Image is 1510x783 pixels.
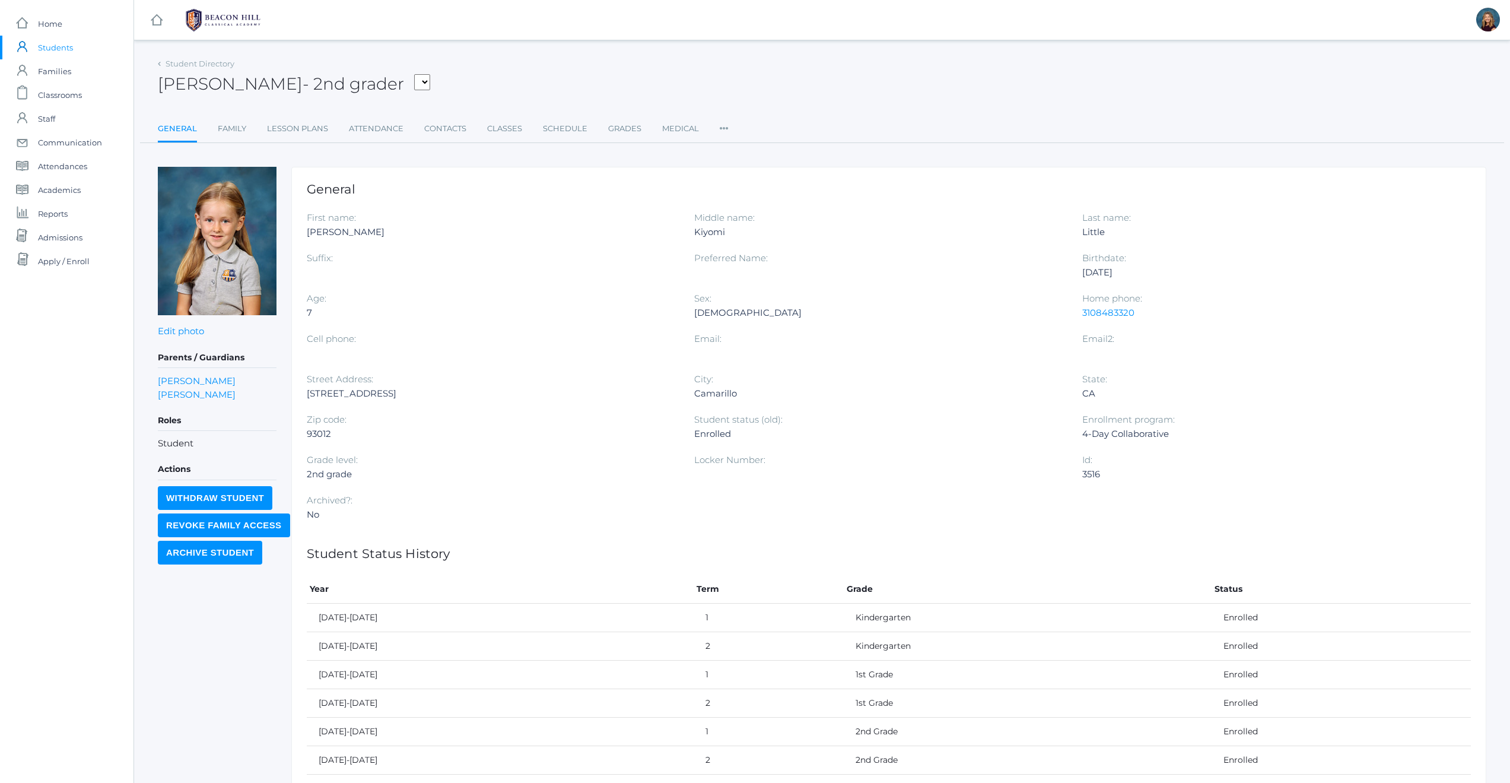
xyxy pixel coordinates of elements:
div: [DATE] [1082,265,1452,280]
td: [DATE]-[DATE] [307,718,694,746]
span: Families [38,59,71,83]
span: Admissions [38,226,82,249]
input: Revoke Family Access [158,513,290,537]
div: Kiyomi [694,225,1064,239]
td: 1st Grade [844,689,1212,718]
span: Reports [38,202,68,226]
td: 2 [694,746,843,775]
td: 2 [694,632,843,661]
div: Camarillo [694,386,1064,401]
div: Little [1082,225,1452,239]
td: Enrolled [1212,718,1471,746]
td: 1 [694,661,843,689]
span: Staff [38,107,55,131]
th: Year [307,575,694,604]
h5: Parents / Guardians [158,348,276,368]
div: 7 [307,306,676,320]
th: Status [1212,575,1471,604]
th: Term [694,575,843,604]
td: Kindergarten [844,604,1212,632]
span: Apply / Enroll [38,249,90,273]
a: [PERSON_NAME] [158,374,236,388]
h1: General [307,182,1471,196]
td: 2nd Grade [844,718,1212,746]
td: Enrolled [1212,689,1471,718]
input: Archive Student [158,541,262,565]
label: Zip code: [307,414,346,425]
div: 93012 [307,427,676,441]
td: Enrolled [1212,746,1471,775]
td: Kindergarten [844,632,1212,661]
a: Family [218,117,246,141]
td: [DATE]-[DATE] [307,746,694,775]
a: Medical [662,117,699,141]
a: Schedule [543,117,587,141]
label: Birthdate: [1082,252,1126,264]
h5: Actions [158,459,276,480]
span: Attendances [38,154,87,178]
label: Cell phone: [307,333,356,344]
a: Attendance [349,117,403,141]
a: 3108483320 [1082,307,1134,318]
label: Home phone: [1082,293,1142,304]
div: 4-Day Collaborative [1082,427,1452,441]
div: [DEMOGRAPHIC_DATA] [694,306,1064,320]
div: 2nd grade [307,467,676,481]
h5: Roles [158,411,276,431]
td: 1 [694,718,843,746]
label: Middle name: [694,212,755,223]
label: Enrollment program: [1082,414,1175,425]
a: [PERSON_NAME] [158,388,236,401]
div: 3516 [1082,467,1452,481]
div: CA [1082,386,1452,401]
input: Withdraw Student [158,486,272,510]
label: Email: [694,333,721,344]
a: Lesson Plans [267,117,328,141]
label: Street Address: [307,373,373,385]
label: Sex: [694,293,711,304]
label: City: [694,373,713,385]
td: [DATE]-[DATE] [307,632,694,661]
a: Student Directory [166,59,234,68]
label: Id: [1082,454,1092,465]
td: 1st Grade [844,661,1212,689]
td: 2 [694,689,843,718]
span: Home [38,12,62,36]
label: Grade level: [307,454,358,465]
th: Grade [844,575,1212,604]
a: Classes [487,117,522,141]
div: [STREET_ADDRESS] [307,386,676,401]
label: Age: [307,293,326,304]
img: Monique Little [158,167,276,315]
label: Locker Number: [694,454,765,465]
label: State: [1082,373,1107,385]
span: Classrooms [38,83,82,107]
img: 1_BHCALogos-05.png [179,5,268,35]
td: [DATE]-[DATE] [307,689,694,718]
span: Communication [38,131,102,154]
label: Last name: [1082,212,1131,223]
a: Grades [608,117,641,141]
div: Enrolled [694,427,1064,441]
span: Students [38,36,73,59]
td: 2nd Grade [844,746,1212,775]
h1: Student Status History [307,547,1471,560]
div: [PERSON_NAME] [307,225,676,239]
a: Edit photo [158,325,204,337]
td: Enrolled [1212,661,1471,689]
td: 1 [694,604,843,632]
td: [DATE]-[DATE] [307,604,694,632]
label: Archived?: [307,494,352,506]
h2: [PERSON_NAME] [158,75,430,93]
div: Lindsay Leeds [1476,8,1500,31]
label: Student status (old): [694,414,783,425]
label: Suffix: [307,252,333,264]
span: Academics [38,178,81,202]
label: First name: [307,212,356,223]
td: Enrolled [1212,604,1471,632]
a: General [158,117,197,142]
a: Contacts [424,117,466,141]
label: Preferred Name: [694,252,768,264]
td: Enrolled [1212,632,1471,661]
label: Email2: [1082,333,1114,344]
